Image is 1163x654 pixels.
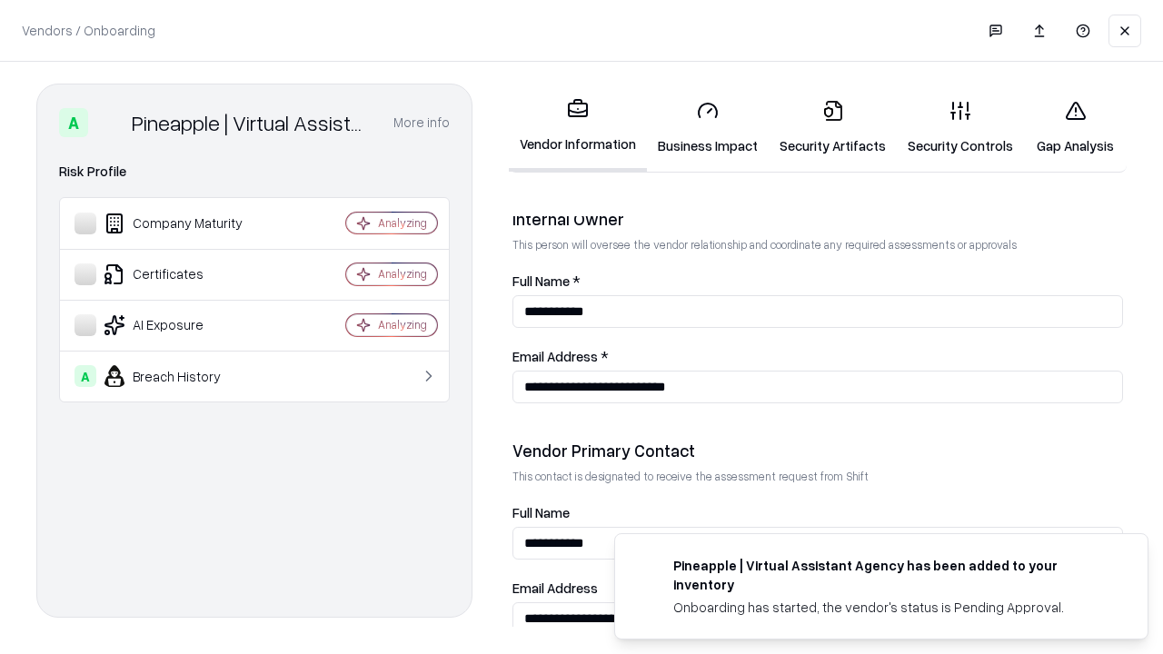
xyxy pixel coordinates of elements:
div: Analyzing [378,266,427,282]
div: Analyzing [378,317,427,332]
a: Security Controls [897,85,1024,170]
div: Company Maturity [75,213,292,234]
a: Vendor Information [509,84,647,172]
img: trypineapple.com [637,556,659,578]
a: Security Artifacts [769,85,897,170]
div: Breach History [75,365,292,387]
div: A [59,108,88,137]
label: Full Name [512,506,1123,520]
label: Email Address * [512,350,1123,363]
p: This person will oversee the vendor relationship and coordinate any required assessments or appro... [512,237,1123,253]
div: Pineapple | Virtual Assistant Agency has been added to your inventory [673,556,1104,594]
a: Gap Analysis [1024,85,1127,170]
div: Onboarding has started, the vendor's status is Pending Approval. [673,598,1104,617]
p: This contact is designated to receive the assessment request from Shift [512,469,1123,484]
div: AI Exposure [75,314,292,336]
p: Vendors / Onboarding [22,21,155,40]
div: Pineapple | Virtual Assistant Agency [132,108,372,137]
img: Pineapple | Virtual Assistant Agency [95,108,124,137]
div: Analyzing [378,215,427,231]
div: Internal Owner [512,208,1123,230]
div: Risk Profile [59,161,450,183]
label: Full Name * [512,274,1123,288]
button: More info [393,106,450,139]
label: Email Address [512,581,1123,595]
div: Certificates [75,263,292,285]
a: Business Impact [647,85,769,170]
div: Vendor Primary Contact [512,440,1123,461]
div: A [75,365,96,387]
